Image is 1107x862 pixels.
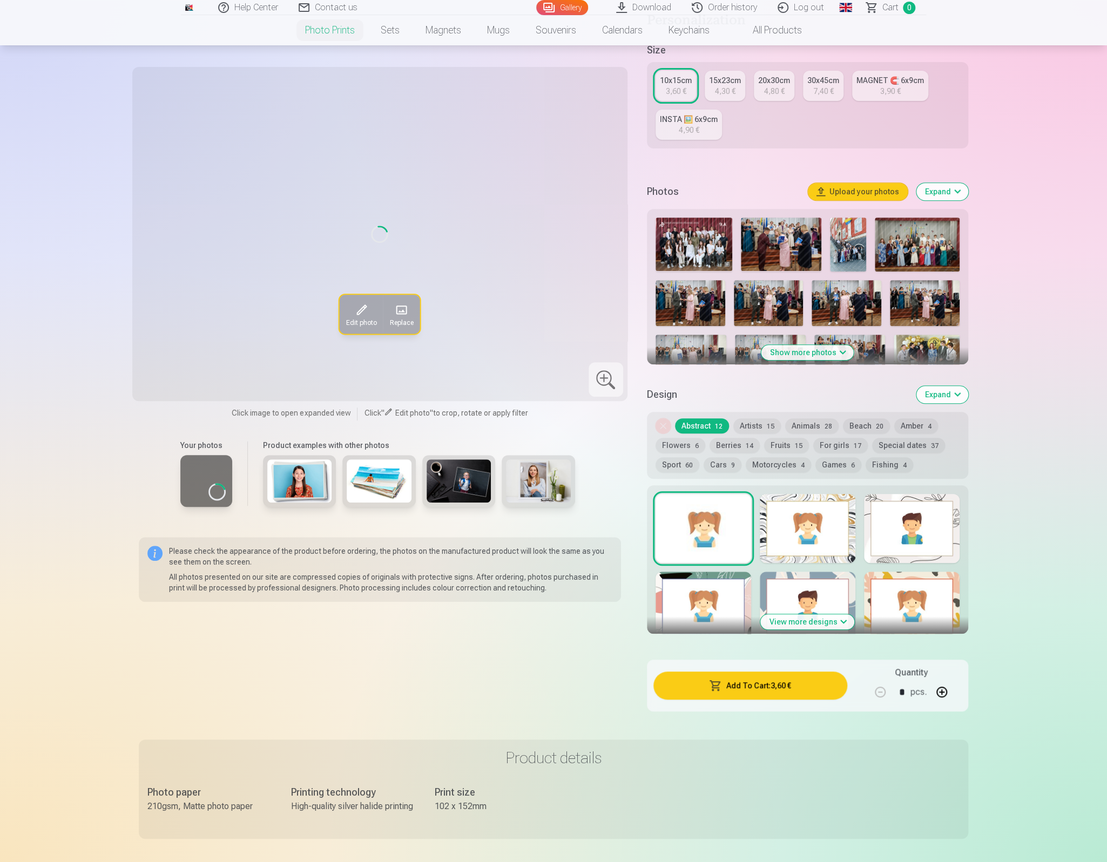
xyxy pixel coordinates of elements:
[761,345,854,360] button: Show more photos
[364,409,381,417] span: Click
[340,295,383,334] button: Edit photo
[147,800,269,813] div: 210gsm, Matte photo paper
[660,75,692,86] div: 10x15cm
[723,15,815,45] a: All products
[259,440,579,451] h6: Product examples with other photos
[825,423,832,430] span: 28
[731,461,735,469] span: 9
[169,546,612,567] p: Please check the appearance of the product before ordering, the photos on the manufactured produc...
[381,409,384,417] span: "
[395,409,429,417] span: Edit photo
[872,438,945,453] button: Special dates37
[660,114,718,125] div: INSTA 🖼️ 6x9cm
[754,71,794,101] a: 20x30cm4,80 €
[523,15,589,45] a: Souvenirs
[695,442,699,450] span: 6
[895,666,928,679] h5: Quantity
[656,438,705,453] button: Flowers6
[147,785,269,800] div: Photo paper
[903,461,907,469] span: 4
[815,457,861,472] button: Games6
[656,15,723,45] a: Keychains
[856,75,924,86] div: MAGNET 🧲 6x9cm
[852,71,928,101] a: MAGNET 🧲 6x9cm3,90 €
[169,572,612,593] p: All photos presented on our site are compressed copies of originals with protective signs. After ...
[866,457,913,472] button: Fishing4
[705,71,745,101] a: 15x23cm4,30 €
[801,461,805,469] span: 4
[803,71,843,101] a: 30x45cm7,40 €
[346,318,377,327] span: Edit photo
[916,183,968,200] button: Expand
[232,408,350,418] span: Click image to open expanded view
[764,86,784,97] div: 4,80 €
[665,86,686,97] div: 3,60 €
[807,75,839,86] div: 30x45cm
[647,43,968,58] h5: Size
[704,457,741,472] button: Cars9
[715,423,723,430] span: 12
[435,800,557,813] div: 102 x 152mm
[180,440,232,451] h6: Your photos
[678,125,699,135] div: 4,90 €
[876,423,883,430] span: 20
[709,75,741,86] div: 15x23cm
[880,86,900,97] div: 3,90 €
[854,442,861,450] span: 17
[764,438,809,453] button: Fruits15
[746,457,811,472] button: Motorcycles4
[767,423,774,430] span: 15
[733,418,781,433] button: Artists15
[656,110,722,140] a: INSTA 🖼️ 6x9cm4,90 €
[685,461,693,469] span: 60
[474,15,523,45] a: Mugs
[383,295,420,334] button: Replace
[714,86,735,97] div: 4,30 €
[147,748,960,768] h3: Product details
[808,183,908,200] button: Upload your photos
[746,442,753,450] span: 14
[851,461,855,469] span: 6
[903,2,915,14] span: 0
[916,386,968,403] button: Expand
[813,86,833,97] div: 7,40 €
[647,387,908,402] h5: Design
[656,457,699,472] button: Sport60
[292,15,368,45] a: Photo prints
[928,423,932,430] span: 4
[758,75,790,86] div: 20x30cm
[653,671,847,700] button: Add To Cart:3,60 €
[647,184,799,199] h5: Photos
[760,614,854,629] button: View more designs
[589,15,656,45] a: Calendars
[291,800,413,813] div: High-quality silver halide printing
[843,418,890,433] button: Beach20
[813,438,868,453] button: For girls17
[675,418,729,433] button: Abstract12
[785,418,839,433] button: Animals28
[185,4,193,11] img: /zh1
[894,418,938,433] button: Amber4
[435,785,557,800] div: Print size
[413,15,474,45] a: Magnets
[429,409,433,417] span: "
[433,409,528,417] span: to crop, rotate or apply filter
[710,438,760,453] button: Berries14
[390,318,414,327] span: Replace
[795,442,802,450] span: 15
[656,71,696,101] a: 10x15cm3,60 €
[910,679,927,705] div: pcs.
[368,15,413,45] a: Sets
[882,1,899,14] span: Сart
[291,785,413,800] div: Printing technology
[931,442,939,450] span: 37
